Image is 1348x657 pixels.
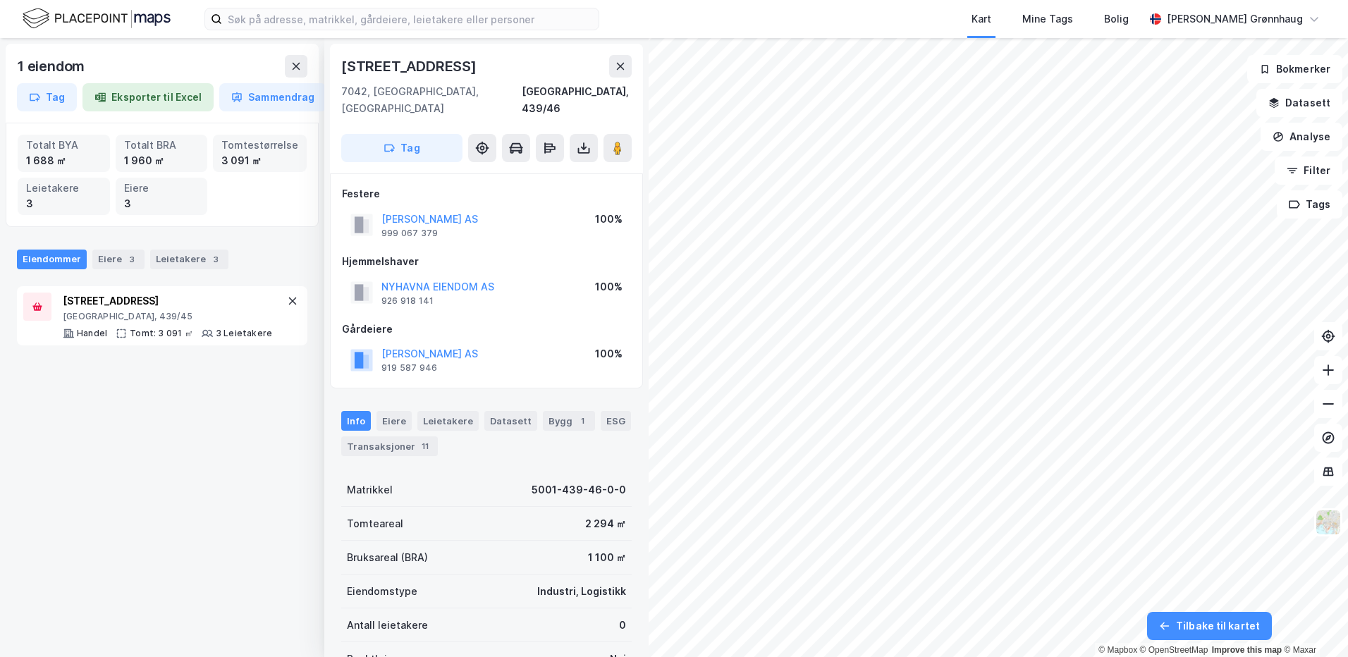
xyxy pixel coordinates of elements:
[26,180,102,196] div: Leietakere
[347,583,417,600] div: Eiendomstype
[82,83,214,111] button: Eksporter til Excel
[381,362,437,374] div: 919 587 946
[209,252,223,266] div: 3
[125,252,139,266] div: 3
[347,481,393,498] div: Matrikkel
[1247,55,1342,83] button: Bokmerker
[484,411,537,431] div: Datasett
[26,153,102,168] div: 1 688 ㎡
[575,414,589,428] div: 1
[532,481,626,498] div: 5001-439-46-0-0
[588,549,626,566] div: 1 100 ㎡
[1277,589,1348,657] iframe: Chat Widget
[1256,89,1342,117] button: Datasett
[17,83,77,111] button: Tag
[418,439,432,453] div: 11
[17,55,87,78] div: 1 eiendom
[1261,123,1342,151] button: Analyse
[601,411,631,431] div: ESG
[221,137,298,153] div: Tomtestørrelse
[347,549,428,566] div: Bruksareal (BRA)
[1022,11,1073,27] div: Mine Tags
[219,83,326,111] button: Sammendrag
[92,250,145,269] div: Eiere
[341,436,438,456] div: Transaksjoner
[1277,190,1342,219] button: Tags
[342,321,631,338] div: Gårdeiere
[124,137,200,153] div: Totalt BRA
[26,137,102,153] div: Totalt BYA
[342,185,631,202] div: Festere
[381,295,434,307] div: 926 918 141
[347,617,428,634] div: Antall leietakere
[585,515,626,532] div: 2 294 ㎡
[150,250,228,269] div: Leietakere
[381,228,438,239] div: 999 067 379
[972,11,991,27] div: Kart
[221,153,298,168] div: 3 091 ㎡
[619,617,626,634] div: 0
[347,515,403,532] div: Tomteareal
[124,180,200,196] div: Eiere
[342,253,631,270] div: Hjemmelshaver
[222,8,599,30] input: Søk på adresse, matrikkel, gårdeiere, leietakere eller personer
[417,411,479,431] div: Leietakere
[595,211,623,228] div: 100%
[77,328,107,339] div: Handel
[341,55,479,78] div: [STREET_ADDRESS]
[130,328,193,339] div: Tomt: 3 091 ㎡
[124,153,200,168] div: 1 960 ㎡
[1277,589,1348,657] div: Kontrollprogram for chat
[63,293,272,309] div: [STREET_ADDRESS]
[1275,156,1342,185] button: Filter
[376,411,412,431] div: Eiere
[23,6,171,31] img: logo.f888ab2527a4732fd821a326f86c7f29.svg
[537,583,626,600] div: Industri, Logistikk
[1167,11,1303,27] div: [PERSON_NAME] Grønnhaug
[341,134,462,162] button: Tag
[1104,11,1129,27] div: Bolig
[63,311,272,322] div: [GEOGRAPHIC_DATA], 439/45
[1147,612,1272,640] button: Tilbake til kartet
[1212,645,1282,655] a: Improve this map
[17,250,87,269] div: Eiendommer
[543,411,595,431] div: Bygg
[26,196,102,211] div: 3
[124,196,200,211] div: 3
[1140,645,1208,655] a: OpenStreetMap
[1098,645,1137,655] a: Mapbox
[341,411,371,431] div: Info
[595,278,623,295] div: 100%
[341,83,522,117] div: 7042, [GEOGRAPHIC_DATA], [GEOGRAPHIC_DATA]
[522,83,632,117] div: [GEOGRAPHIC_DATA], 439/46
[595,345,623,362] div: 100%
[216,328,272,339] div: 3 Leietakere
[1315,509,1342,536] img: Z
